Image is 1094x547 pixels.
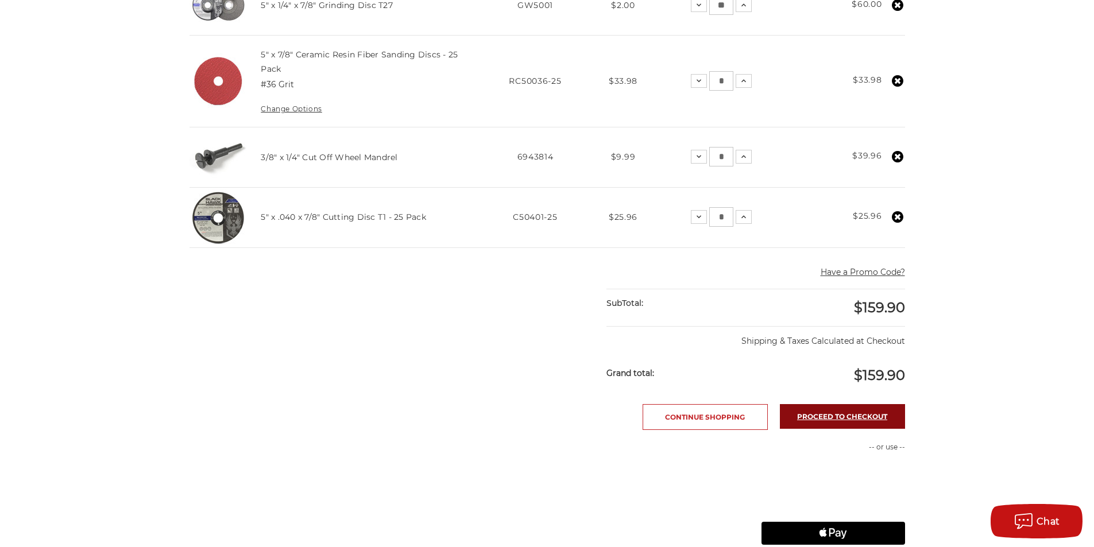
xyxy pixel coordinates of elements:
a: Change Options [261,104,322,113]
span: $159.90 [854,299,905,316]
strong: $39.96 [852,150,882,161]
span: C50401-25 [513,212,557,222]
span: Chat [1037,516,1060,527]
input: 5" x .040 x 7/8" Cutting Disc T1 - 25 Pack Quantity: [709,207,733,227]
strong: $33.98 [853,75,882,85]
p: -- or use -- [761,442,905,452]
p: Shipping & Taxes Calculated at Checkout [606,326,904,347]
a: Proceed to checkout [780,404,905,429]
a: 3/8" x 1/4" Cut Off Wheel Mandrel [261,152,397,162]
iframe: PayPal-paylater [761,493,905,516]
span: $33.98 [609,76,637,86]
button: Chat [991,504,1083,538]
span: $9.99 [611,152,636,162]
button: Have a Promo Code? [821,266,905,278]
span: RC50036-25 [509,76,561,86]
a: 5" x .040 x 7/8" Cutting Disc T1 - 25 Pack [261,212,426,222]
a: 5" x 7/8" Ceramic Resin Fiber Sanding Discs - 25 Pack [261,49,458,73]
strong: $25.96 [853,211,882,221]
span: 6943814 [517,152,554,162]
span: $25.96 [609,212,637,222]
span: $159.90 [854,367,905,383]
input: 5" x 7/8" Ceramic Resin Fiber Sanding Discs - 25 Pack Quantity: [709,71,733,91]
div: SubTotal: [606,289,756,317]
img: 5" x 7/8" Ceramic Resin Fibre Disc [190,53,247,110]
a: Continue Shopping [643,404,768,430]
strong: Grand total: [606,368,654,378]
img: 3/8" inch x 1/4" inch mandrel [190,129,247,186]
dd: #36 Grit [261,79,294,91]
img: Close-up of Black Hawk 5-inch thin cut-off disc for precision metalwork [190,189,247,246]
input: 3/8" x 1/4" Cut Off Wheel Mandrel Quantity: [709,147,733,166]
iframe: PayPal-paypal [761,464,905,487]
